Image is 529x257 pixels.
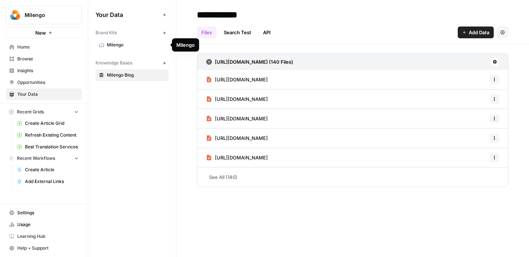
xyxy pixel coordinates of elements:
[215,95,268,103] span: [URL][DOMAIN_NAME]
[17,210,79,216] span: Settings
[6,53,82,65] a: Browse
[96,69,169,81] a: Milengo Blog
[458,27,494,38] button: Add Data
[96,29,117,36] span: Brand Kits
[96,39,169,51] a: Milengo
[25,178,79,185] span: Add External Links
[14,129,82,141] a: Refresh Existing Content
[6,230,82,242] a: Learning Hub
[107,72,165,78] span: Milengo Blog
[35,29,46,36] span: New
[176,41,195,49] div: Milengo
[206,148,268,167] a: [URL][DOMAIN_NAME]
[25,11,69,19] span: Milengo
[197,168,508,187] a: See All (140)
[6,207,82,219] a: Settings
[17,44,79,50] span: Home
[25,132,79,138] span: Refresh Existing Content
[206,54,293,70] a: [URL][DOMAIN_NAME] (140 Files)
[197,27,216,38] a: Files
[25,120,79,127] span: Create Article Grid
[6,41,82,53] a: Home
[6,88,82,100] a: Your Data
[14,141,82,153] a: Best Translation Services
[206,109,268,128] a: [URL][DOMAIN_NAME]
[6,106,82,117] button: Recent Grids
[206,70,268,89] a: [URL][DOMAIN_NAME]
[14,164,82,176] a: Create Article
[6,6,82,24] button: Workspace: Milengo
[96,10,160,19] span: Your Data
[6,153,82,164] button: Recent Workflows
[215,134,268,142] span: [URL][DOMAIN_NAME]
[259,27,275,38] a: API
[6,65,82,77] a: Insights
[17,109,44,115] span: Recent Grids
[14,117,82,129] a: Create Article Grid
[17,67,79,74] span: Insights
[17,245,79,251] span: Help + Support
[206,128,268,148] a: [URL][DOMAIN_NAME]
[215,58,293,66] h3: [URL][DOMAIN_NAME] (140 Files)
[6,27,82,38] button: New
[8,8,22,22] img: Milengo Logo
[6,242,82,254] button: Help + Support
[14,176,82,187] a: Add External Links
[17,56,79,62] span: Browse
[215,154,268,161] span: [URL][DOMAIN_NAME]
[206,89,268,109] a: [URL][DOMAIN_NAME]
[25,166,79,173] span: Create Article
[469,29,489,36] span: Add Data
[215,76,268,83] span: [URL][DOMAIN_NAME]
[17,233,79,240] span: Learning Hub
[17,155,55,162] span: Recent Workflows
[6,219,82,230] a: Usage
[6,77,82,88] a: Opportunities
[215,115,268,122] span: [URL][DOMAIN_NAME]
[219,27,256,38] a: Search Test
[96,60,132,66] span: Knowledge Bases
[25,144,79,150] span: Best Translation Services
[17,221,79,228] span: Usage
[107,42,165,48] span: Milengo
[17,79,79,86] span: Opportunities
[17,91,79,98] span: Your Data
